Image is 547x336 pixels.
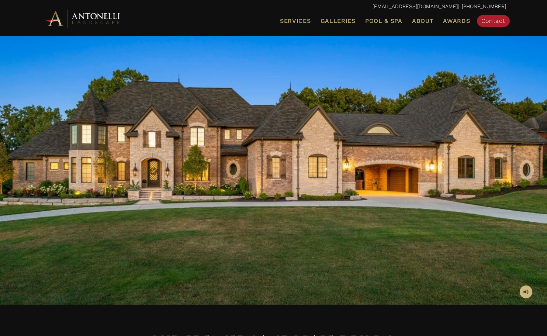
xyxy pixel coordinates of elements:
a: Pool & Spa [362,16,405,26]
span: Galleries [321,17,356,24]
img: Antonelli Horizontal Logo [41,8,122,28]
span: Services [280,18,311,24]
span: Pool & Spa [365,17,402,24]
a: Awards [440,16,473,26]
span: Awards [443,17,470,24]
p: | [PHONE_NUMBER] [41,2,506,11]
a: About [409,16,437,26]
span: Contact [481,17,505,24]
a: Services [277,16,314,26]
a: Contact [477,15,510,27]
a: Galleries [318,16,359,26]
a: [EMAIL_ADDRESS][DOMAIN_NAME] [373,3,458,9]
span: About [412,18,434,24]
